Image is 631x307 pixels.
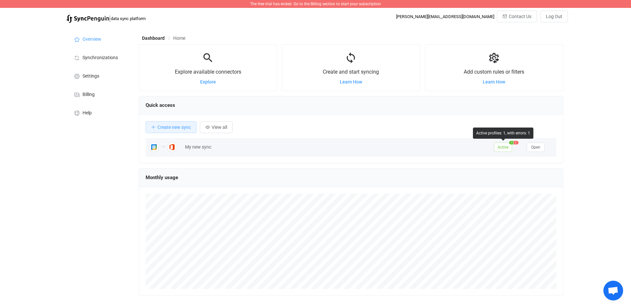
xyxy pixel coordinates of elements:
a: Settings [66,66,132,85]
a: Learn How [483,79,505,84]
div: Breadcrumb [142,36,185,40]
span: Contact Us [509,14,531,19]
span: Quick access [146,102,175,108]
button: Create new sync [146,121,197,133]
a: Help [66,103,132,122]
button: Open [527,143,545,152]
span: data sync platform [111,16,146,21]
span: The free trial has ended. Go to the Billing section to start your subscription [250,2,381,6]
span: Active [494,143,512,152]
span: Create new sync [157,125,191,130]
span: 1 [509,141,513,144]
span: Help [82,110,92,116]
button: View all [200,121,233,133]
button: Log Out [540,11,568,22]
div: Active profiles: 1, with errors: 1 [473,128,533,139]
span: Settings [82,74,99,79]
span: Add custom rules or filters [464,69,524,75]
div: My new sync [182,143,491,151]
span: Explore available connectors [175,69,241,75]
span: Overview [82,37,101,42]
span: Dashboard [142,35,165,41]
a: Open [527,144,545,150]
a: Learn How [340,79,362,84]
a: Synchronizations [66,48,132,66]
span: Open [531,145,540,150]
a: Overview [66,30,132,48]
span: Home [173,35,185,41]
span: Create and start syncing [323,69,379,75]
span: Monthly usage [146,175,178,180]
span: Billing [82,92,95,97]
button: Contact Us [497,11,537,22]
span: Log Out [546,14,562,19]
img: syncpenguin.svg [66,15,109,23]
img: Office 365 Calendar Meetings [167,142,177,152]
a: Open chat [603,281,623,300]
span: | [109,14,111,23]
span: 1 [514,141,519,144]
div: [PERSON_NAME][EMAIL_ADDRESS][DOMAIN_NAME] [396,14,494,19]
img: Google Calendar Meetings [149,142,159,152]
a: Explore [200,79,216,84]
span: Synchronizations [82,55,118,60]
a: Billing [66,85,132,103]
a: |data sync platform [66,14,146,23]
span: View all [212,125,227,130]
